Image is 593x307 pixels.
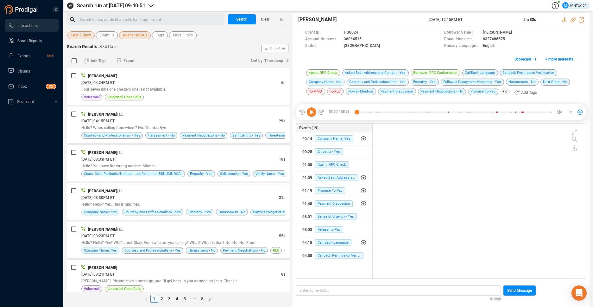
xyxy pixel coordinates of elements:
a: Visuals [8,65,54,77]
span: Harassment - No [148,132,175,138]
li: Previous Page [142,295,150,303]
span: Phone Number : [444,36,480,43]
span: Courtesy and Professionalism - Yes [124,247,181,253]
span: Sense of Urgency - Yes [315,213,357,220]
span: 374 Calls [99,44,117,49]
span: REC [273,247,279,253]
span: Empathy - Yes [315,148,343,155]
span: Voicemail Good Calls [107,286,141,292]
span: Inbox [17,84,27,89]
a: Smart Reports [8,34,54,47]
span: Verify Name - Yes [255,171,284,177]
li: Next Page [206,295,214,303]
span: Interactions [17,23,38,28]
p: 2 [51,84,53,91]
span: 55s [279,234,285,238]
div: 04:58 [302,251,312,261]
p: 3 [49,84,51,91]
span: Voicemail [84,94,100,100]
span: + 6 [500,88,510,95]
li: Next 5 Pages [188,295,199,303]
span: Company Name: Yes [84,247,117,253]
li: 5 [181,295,188,303]
div: 03:03 [302,225,312,235]
span: Four seven nine one one zero one is not available. [81,87,166,92]
span: Courtesy and Professionalism - Yes [347,79,409,86]
span: 8s [281,272,285,277]
button: + more metadata [542,54,577,64]
a: Inbox [8,80,54,93]
button: Tags [152,31,168,39]
span: [PERSON_NAME] [88,74,117,78]
a: 4 [173,295,180,302]
span: + more metadata [545,54,573,64]
button: 01:09Asked Best Address and Contact - Yes [296,171,372,184]
li: 2 [158,295,166,303]
span: Visuals [17,69,30,74]
span: Payment Negotiations - No [418,88,466,95]
button: Agent • MCAD [119,31,151,39]
span: Voicemail Good Calls [107,94,141,100]
a: Interactions [8,19,54,32]
a: 3 [166,295,173,302]
span: Callback Permission Verification [315,252,363,259]
div: 01:45 [302,199,312,209]
span: Smart Reports [17,39,42,43]
li: Inbox [5,80,59,93]
div: 01:09 [302,173,312,183]
span: Scorecard • 1 [514,54,537,64]
span: [DATE] 04:15PM ET [81,119,115,123]
span: no-MMD [306,88,325,95]
div: 04:15 [302,238,312,248]
span: [DATE] 12:15PM ET [429,17,516,22]
span: 29s [279,119,285,123]
span: More Filters [173,31,193,39]
span: Sort by: Timestamp [250,56,283,66]
span: Empathy - Yes [190,171,212,177]
span: 00:00 / 05:33 [324,107,357,117]
button: 03:03Refusal to Pay [296,223,372,236]
span: 0/1000 [490,296,501,301]
button: right [206,295,214,303]
span: Send Message [507,285,532,296]
span: Exports [17,54,30,58]
span: right [208,297,212,301]
span: [PERSON_NAME] [298,16,337,23]
div: 03:01 [302,212,312,222]
span: Self Identify - Yes [220,171,248,177]
span: [DATE] 03:33PM ET [81,157,115,162]
span: Primary Language : [444,43,480,49]
span: | LL [117,112,123,117]
span: Harassment - No [506,79,539,86]
span: Courtesy and Professionalism - Yes [84,132,140,138]
span: Hello? Who's calling from where? No. Thanks. Bye. [81,125,167,130]
a: 2 [158,295,165,302]
li: Visuals [5,65,59,77]
span: left [144,297,148,301]
button: Scorecard • 1 [511,54,540,64]
span: 18s [279,157,285,162]
span: [DATE] 03:23PM ET [81,234,115,238]
span: Company Name: Yes [84,209,117,215]
span: Scorecard [17,99,34,104]
button: Client ID [96,31,118,39]
li: 8 [199,295,206,303]
a: 8 [199,295,206,302]
span: Add Tags [521,87,537,98]
span: Payment Negotiations - No [223,247,265,253]
span: 6s [281,80,285,85]
div: [PERSON_NAME]| LL[DATE] 03:30PM ET31sHello? Hello? Yes. This is him. Yes.Company Name: YesCourtes... [67,183,290,220]
span: Payment Negotiations - No [182,132,225,138]
div: 01:08 [302,160,312,170]
span: Borrower Name : [444,29,480,36]
div: [PERSON_NAME][DATE] 03:21PM ET8s[PERSON_NAME]. Please leave a message, and I'll get back to you a... [67,260,290,297]
span: Search [236,14,248,24]
span: M [564,2,567,9]
span: Agent: RPC Check [315,161,349,168]
span: 5m 33s [523,17,536,22]
span: Asked Best Address and Contact - Yes [315,174,358,181]
li: Exports [5,49,59,62]
span: English [483,43,495,49]
span: Hello? Hello? Yes. This is him. Yes. [81,202,140,207]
